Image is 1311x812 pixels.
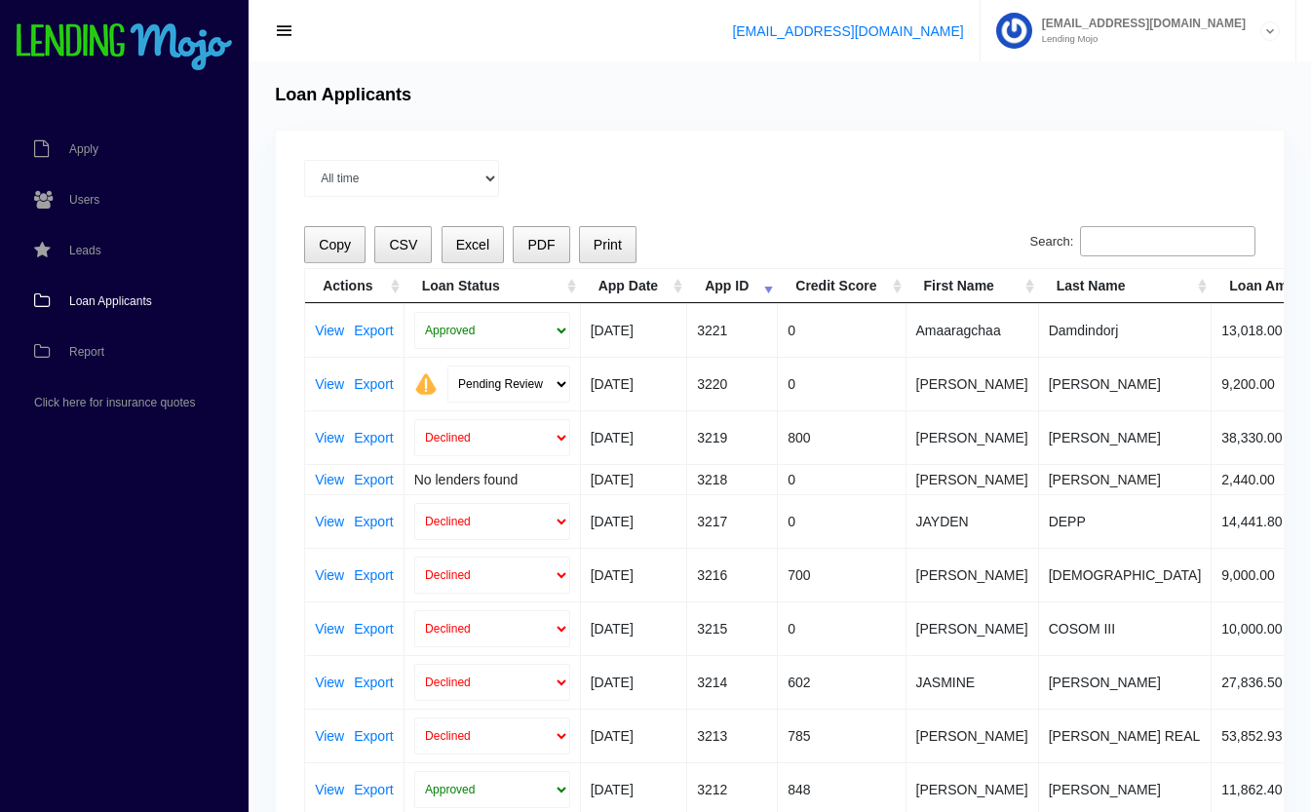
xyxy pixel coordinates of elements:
[906,303,1039,357] td: Amaaragchaa
[687,709,778,762] td: 3213
[778,357,906,410] td: 0
[1039,269,1213,303] th: Last Name: activate to sort column ascending
[1039,464,1213,494] td: [PERSON_NAME]
[304,226,366,264] button: Copy
[1030,226,1255,257] label: Search:
[315,324,344,337] a: View
[581,655,687,709] td: [DATE]
[354,515,393,528] a: Export
[442,226,505,264] button: Excel
[69,346,104,358] span: Report
[354,676,393,689] a: Export
[315,431,344,445] a: View
[687,269,778,303] th: App ID: activate to sort column ascending
[1039,601,1213,655] td: COSOM III
[1039,548,1213,601] td: [DEMOGRAPHIC_DATA]
[1039,655,1213,709] td: [PERSON_NAME]
[778,601,906,655] td: 0
[1039,410,1213,464] td: [PERSON_NAME]
[594,237,622,252] span: Print
[581,410,687,464] td: [DATE]
[305,269,405,303] th: Actions: activate to sort column ascending
[527,237,555,252] span: PDF
[319,237,351,252] span: Copy
[581,269,687,303] th: App Date: activate to sort column ascending
[513,226,569,264] button: PDF
[354,324,393,337] a: Export
[69,143,98,155] span: Apply
[581,357,687,410] td: [DATE]
[354,729,393,743] a: Export
[581,601,687,655] td: [DATE]
[405,464,581,494] td: No lenders found
[315,676,344,689] a: View
[778,548,906,601] td: 700
[687,601,778,655] td: 3215
[315,377,344,391] a: View
[906,464,1039,494] td: [PERSON_NAME]
[275,85,411,106] h4: Loan Applicants
[778,303,906,357] td: 0
[315,568,344,582] a: View
[687,464,778,494] td: 3218
[906,655,1039,709] td: JASMINE
[315,783,344,796] a: View
[687,494,778,548] td: 3217
[315,473,344,486] a: View
[906,548,1039,601] td: [PERSON_NAME]
[1039,494,1213,548] td: DEPP
[414,372,438,396] img: warning.png
[687,410,778,464] td: 3219
[405,269,581,303] th: Loan Status: activate to sort column ascending
[354,377,393,391] a: Export
[354,783,393,796] a: Export
[687,357,778,410] td: 3220
[778,709,906,762] td: 785
[778,410,906,464] td: 800
[906,709,1039,762] td: [PERSON_NAME]
[354,622,393,636] a: Export
[354,473,393,486] a: Export
[581,464,687,494] td: [DATE]
[778,655,906,709] td: 602
[1032,34,1246,44] small: Lending Mojo
[906,410,1039,464] td: [PERSON_NAME]
[69,295,152,307] span: Loan Applicants
[1032,18,1246,29] span: [EMAIL_ADDRESS][DOMAIN_NAME]
[315,729,344,743] a: View
[1039,709,1213,762] td: [PERSON_NAME] REAL
[581,548,687,601] td: [DATE]
[354,431,393,445] a: Export
[315,622,344,636] a: View
[456,237,489,252] span: Excel
[906,494,1039,548] td: JAYDEN
[687,655,778,709] td: 3214
[778,494,906,548] td: 0
[581,709,687,762] td: [DATE]
[579,226,636,264] button: Print
[732,23,963,39] a: [EMAIL_ADDRESS][DOMAIN_NAME]
[687,548,778,601] td: 3216
[69,245,101,256] span: Leads
[778,464,906,494] td: 0
[778,269,906,303] th: Credit Score: activate to sort column ascending
[996,13,1032,49] img: Profile image
[906,269,1039,303] th: First Name: activate to sort column ascending
[906,601,1039,655] td: [PERSON_NAME]
[389,237,417,252] span: CSV
[581,494,687,548] td: [DATE]
[354,568,393,582] a: Export
[906,357,1039,410] td: [PERSON_NAME]
[69,194,99,206] span: Users
[581,303,687,357] td: [DATE]
[315,515,344,528] a: View
[1039,303,1213,357] td: Damdindorj
[15,23,234,72] img: logo-small.png
[687,303,778,357] td: 3221
[1080,226,1255,257] input: Search:
[374,226,432,264] button: CSV
[34,397,195,408] span: Click here for insurance quotes
[1039,357,1213,410] td: [PERSON_NAME]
